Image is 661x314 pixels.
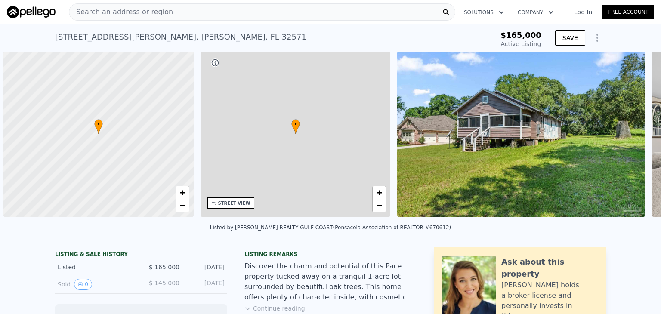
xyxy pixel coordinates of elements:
button: Solutions [457,5,511,20]
button: Show Options [589,29,606,46]
a: Zoom out [176,199,189,212]
div: Sold [58,279,134,290]
span: Search an address or region [69,7,173,17]
div: [STREET_ADDRESS][PERSON_NAME] , [PERSON_NAME] , FL 32571 [55,31,306,43]
a: Zoom in [176,186,189,199]
div: Discover the charm and potential of this Pace property tucked away on a tranquil 1-acre lot surro... [244,261,417,302]
span: • [94,120,103,128]
div: Ask about this property [501,256,597,280]
div: Listed [58,263,134,271]
div: Listed by [PERSON_NAME] REALTY GULF COAST (Pensacola Association of REALTOR #670612) [210,225,451,231]
div: LISTING & SALE HISTORY [55,251,227,259]
span: $165,000 [500,31,541,40]
div: • [94,119,103,134]
a: Log In [564,8,602,16]
img: Pellego [7,6,56,18]
div: • [291,119,300,134]
button: SAVE [555,30,585,46]
span: • [291,120,300,128]
button: Continue reading [244,304,305,313]
a: Zoom in [373,186,386,199]
div: STREET VIEW [218,200,250,206]
span: + [179,187,185,198]
span: $ 145,000 [149,280,179,286]
span: − [377,200,382,211]
a: Zoom out [373,199,386,212]
button: Company [511,5,560,20]
img: Sale: 167718751 Parcel: 40354066 [397,52,645,217]
div: [DATE] [186,279,225,290]
button: View historical data [74,279,92,290]
a: Free Account [602,5,654,19]
span: Active Listing [501,40,541,47]
span: + [377,187,382,198]
span: − [179,200,185,211]
div: Listing remarks [244,251,417,258]
span: $ 165,000 [149,264,179,271]
div: [DATE] [186,263,225,271]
